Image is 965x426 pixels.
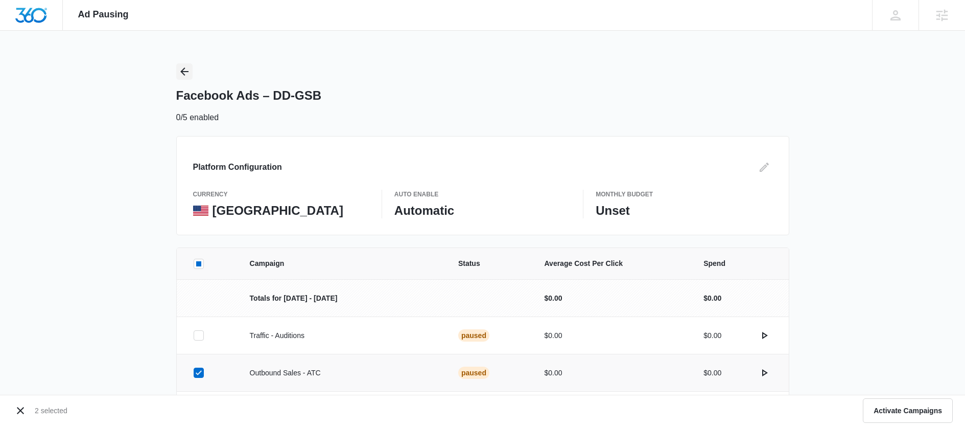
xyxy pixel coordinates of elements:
p: currency [193,190,369,199]
p: [GEOGRAPHIC_DATA] [213,203,343,218]
button: Edit [756,159,772,175]
h3: Platform Configuration [193,161,282,173]
p: $0.00 [545,330,679,341]
span: Status [458,258,520,269]
p: 2 selected [35,406,67,416]
p: Unset [596,203,772,218]
button: actions.activate [756,365,772,381]
button: Back [176,63,193,80]
p: Outbound Sales - ATC [250,368,434,378]
p: $0.00 [703,330,721,341]
p: Traffic - Auditions [250,330,434,341]
p: Totals for [DATE] - [DATE] [250,293,434,304]
img: United States [193,206,208,216]
p: $0.00 [703,368,721,378]
h1: Facebook Ads – DD-GSB [176,88,322,103]
p: $0.00 [545,368,679,378]
p: Monthly Budget [596,190,772,199]
span: Ad Pausing [78,9,129,20]
span: Average Cost Per Click [545,258,679,269]
div: Paused [458,367,489,379]
button: actions.activate [756,327,772,344]
p: 0/5 enabled [176,111,219,124]
button: Cancel [12,402,29,419]
p: Automatic [394,203,571,218]
div: Paused [458,329,489,342]
span: Campaign [250,258,434,269]
p: Auto Enable [394,190,571,199]
span: Spend [703,258,772,269]
button: Activate Campaigns [863,398,953,423]
p: $0.00 [703,293,721,304]
p: $0.00 [545,293,679,304]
